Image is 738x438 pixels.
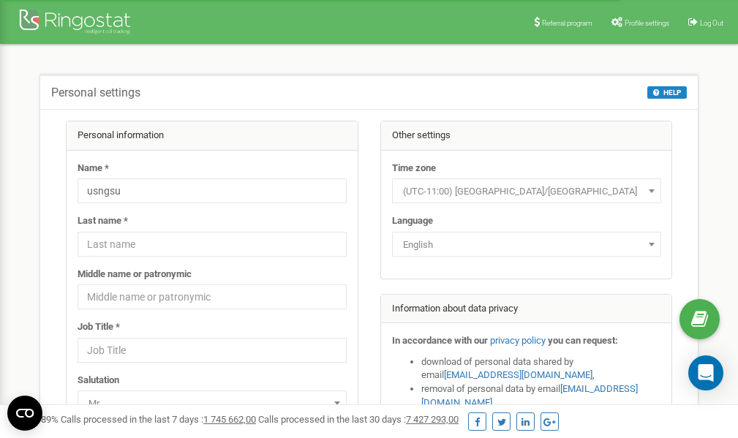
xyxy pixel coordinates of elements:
[78,178,347,203] input: Name
[51,86,140,99] h5: Personal settings
[688,355,723,390] div: Open Intercom Messenger
[7,396,42,431] button: Open CMP widget
[258,414,459,425] span: Calls processed in the last 30 days :
[203,414,256,425] u: 1 745 662,00
[392,214,433,228] label: Language
[78,338,347,363] input: Job Title
[444,369,592,380] a: [EMAIL_ADDRESS][DOMAIN_NAME]
[78,268,192,282] label: Middle name or patronymic
[78,320,120,334] label: Job Title *
[78,374,119,388] label: Salutation
[78,390,347,415] span: Mr.
[392,178,661,203] span: (UTC-11:00) Pacific/Midway
[397,181,656,202] span: (UTC-11:00) Pacific/Midway
[490,335,546,346] a: privacy policy
[78,232,347,257] input: Last name
[542,19,592,27] span: Referral program
[392,232,661,257] span: English
[67,121,358,151] div: Personal information
[647,86,687,99] button: HELP
[625,19,669,27] span: Profile settings
[406,414,459,425] u: 7 427 293,00
[78,162,109,175] label: Name *
[700,19,723,27] span: Log Out
[78,284,347,309] input: Middle name or patronymic
[548,335,618,346] strong: you can request:
[78,214,128,228] label: Last name *
[397,235,656,255] span: English
[421,382,661,409] li: removal of personal data by email ,
[392,162,436,175] label: Time zone
[392,335,488,346] strong: In accordance with our
[381,121,672,151] div: Other settings
[381,295,672,324] div: Information about data privacy
[61,414,256,425] span: Calls processed in the last 7 days :
[83,393,342,414] span: Mr.
[421,355,661,382] li: download of personal data shared by email ,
